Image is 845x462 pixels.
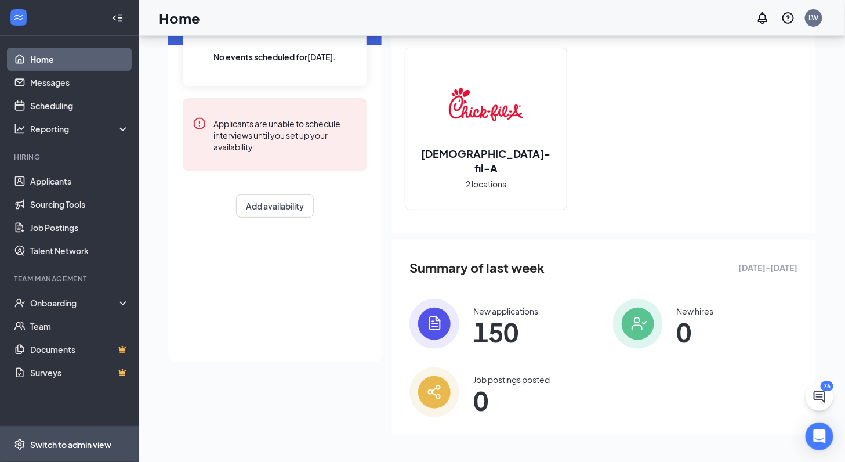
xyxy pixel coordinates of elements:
[405,146,567,175] h2: [DEMOGRAPHIC_DATA]-fil-A
[821,381,833,391] div: 76
[409,367,459,417] img: icon
[30,193,129,216] a: Sourcing Tools
[193,117,206,131] svg: Error
[30,71,129,94] a: Messages
[30,123,130,135] div: Reporting
[14,297,26,309] svg: UserCheck
[30,297,119,309] div: Onboarding
[236,194,314,218] button: Add availability
[214,50,336,63] span: No events scheduled for [DATE] .
[677,322,714,342] span: 0
[473,374,550,385] div: Job postings posted
[473,305,538,317] div: New applications
[677,305,714,317] div: New hires
[409,258,545,278] span: Summary of last week
[30,216,129,239] a: Job Postings
[409,299,459,349] img: icon
[112,12,124,24] svg: Collapse
[30,239,129,262] a: Talent Network
[30,361,129,384] a: SurveysCrown
[449,67,523,142] img: Chick-fil-A
[613,299,663,349] img: icon
[30,94,129,117] a: Scheduling
[213,117,357,153] div: Applicants are unable to schedule interviews until you set up your availability.
[738,261,797,274] span: [DATE] - [DATE]
[781,11,795,25] svg: QuestionInfo
[14,439,26,450] svg: Settings
[473,390,550,411] span: 0
[473,322,538,342] span: 150
[30,338,129,361] a: DocumentsCrown
[30,48,129,71] a: Home
[30,439,111,450] div: Switch to admin view
[14,152,127,162] div: Hiring
[14,123,26,135] svg: Analysis
[13,12,24,23] svg: WorkstreamLogo
[30,315,129,338] a: Team
[806,423,833,450] div: Open Intercom Messenger
[813,390,826,404] svg: ChatActive
[14,274,127,284] div: Team Management
[809,13,819,23] div: LW
[806,383,833,411] button: ChatActive
[756,11,770,25] svg: Notifications
[159,8,200,28] h1: Home
[30,169,129,193] a: Applicants
[466,178,506,190] span: 2 locations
